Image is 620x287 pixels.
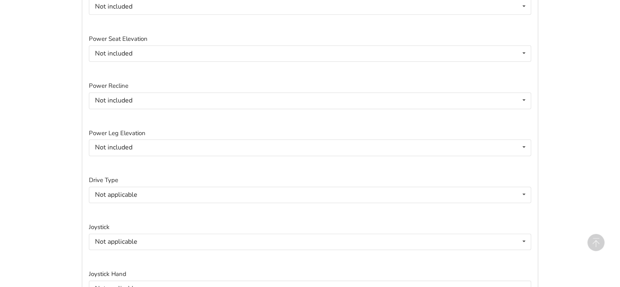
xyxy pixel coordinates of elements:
div: Not included [95,50,132,57]
div: Not included [95,97,132,104]
div: Not applicable [95,191,137,198]
label: Drive Type [89,176,531,185]
label: Joystick Hand [89,269,531,279]
label: Power Recline [89,81,531,91]
div: Not included [95,3,132,10]
label: Joystick [89,222,531,232]
div: Not included [95,144,132,151]
div: Not applicable [95,238,137,245]
label: Power Seat Elevation [89,34,531,44]
label: Power Leg Elevation [89,129,531,138]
